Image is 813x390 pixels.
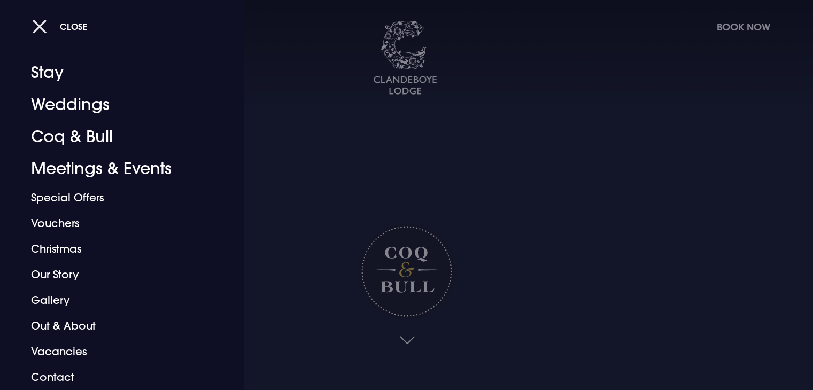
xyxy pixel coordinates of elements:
[31,364,200,390] a: Contact
[31,57,200,89] a: Stay
[31,236,200,262] a: Christmas
[31,89,200,121] a: Weddings
[31,262,200,287] a: Our Story
[60,21,88,32] span: Close
[32,15,88,37] button: Close
[31,153,200,185] a: Meetings & Events
[31,185,200,210] a: Special Offers
[31,339,200,364] a: Vacancies
[31,313,200,339] a: Out & About
[31,287,200,313] a: Gallery
[31,121,200,153] a: Coq & Bull
[31,210,200,236] a: Vouchers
